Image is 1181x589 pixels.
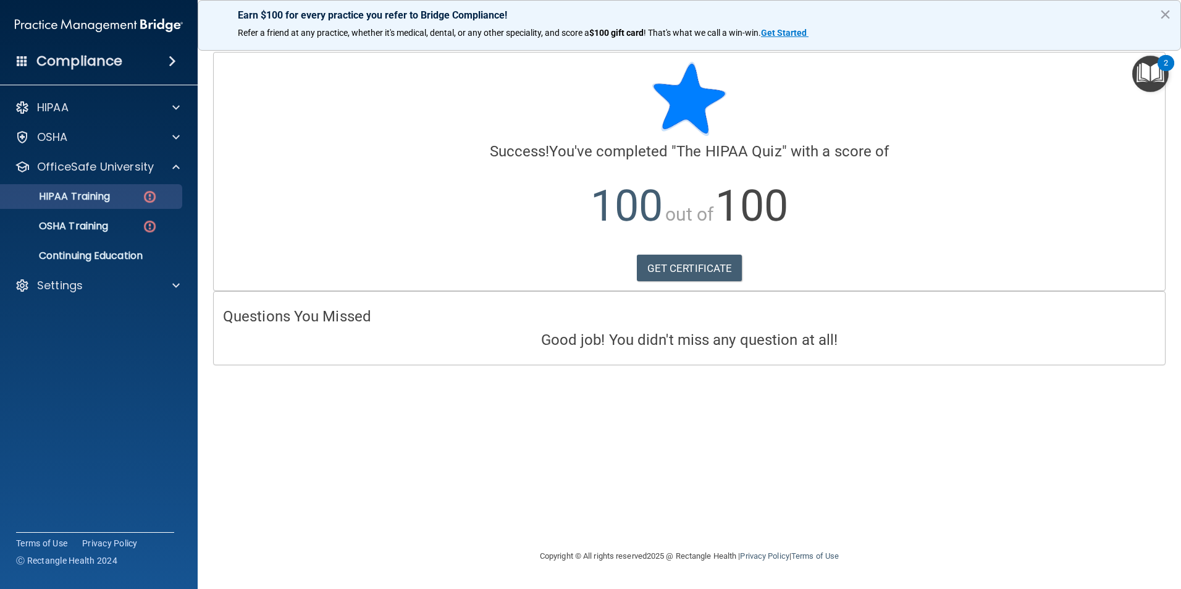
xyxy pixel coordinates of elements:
a: GET CERTIFICATE [637,255,742,282]
h4: Good job! You didn't miss any question at all! [223,332,1156,348]
span: out of [665,203,714,225]
a: Privacy Policy [82,537,138,549]
button: Close [1159,4,1171,24]
button: Open Resource Center, 2 new notifications [1132,56,1169,92]
div: 2 [1164,63,1168,79]
img: blue-star-rounded.9d042014.png [652,62,726,136]
img: danger-circle.6113f641.png [142,219,158,234]
strong: Get Started [761,28,807,38]
p: OSHA [37,130,68,145]
p: Settings [37,278,83,293]
p: Earn $100 for every practice you refer to Bridge Compliance! [238,9,1141,21]
span: 100 [590,180,663,231]
span: The HIPAA Quiz [676,143,781,160]
span: Ⓒ Rectangle Health 2024 [16,554,117,567]
strong: $100 gift card [589,28,644,38]
h4: Questions You Missed [223,308,1156,324]
a: Get Started [761,28,809,38]
h4: Compliance [36,53,122,70]
img: danger-circle.6113f641.png [142,189,158,205]
p: HIPAA [37,100,69,115]
p: HIPAA Training [8,190,110,203]
a: Terms of Use [16,537,67,549]
span: Refer a friend at any practice, whether it's medical, dental, or any other speciality, and score a [238,28,589,38]
a: OSHA [15,130,180,145]
a: Terms of Use [791,551,839,561]
img: PMB logo [15,13,183,38]
span: Success! [490,143,550,160]
a: Privacy Policy [740,551,789,561]
span: 100 [715,180,788,231]
div: Copyright © All rights reserved 2025 @ Rectangle Health | | [464,536,915,576]
h4: You've completed " " with a score of [223,143,1156,159]
p: OfficeSafe University [37,159,154,174]
a: HIPAA [15,100,180,115]
span: ! That's what we call a win-win. [644,28,761,38]
a: Settings [15,278,180,293]
a: OfficeSafe University [15,159,180,174]
p: OSHA Training [8,220,108,232]
p: Continuing Education [8,250,177,262]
